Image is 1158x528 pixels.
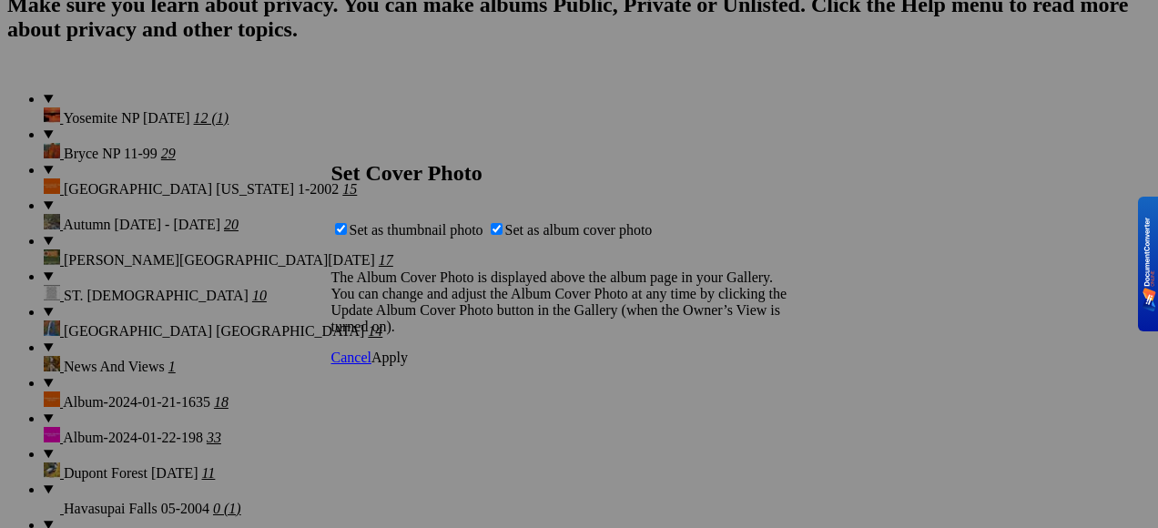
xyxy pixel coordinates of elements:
[491,223,503,235] input: Set as album cover photo
[335,223,347,235] input: Set as thumbnail photo
[331,350,371,365] a: Cancel
[350,222,483,238] span: Set as thumbnail photo
[1143,218,1156,311] img: BKR5lM0sgkDqAAAAAElFTkSuQmCC
[371,350,408,365] span: Apply
[331,269,814,335] p: The Album Cover Photo is displayed above the album page in your Gallery. You can change and adjus...
[331,161,814,186] h2: Set Cover Photo
[505,222,653,238] span: Set as album cover photo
